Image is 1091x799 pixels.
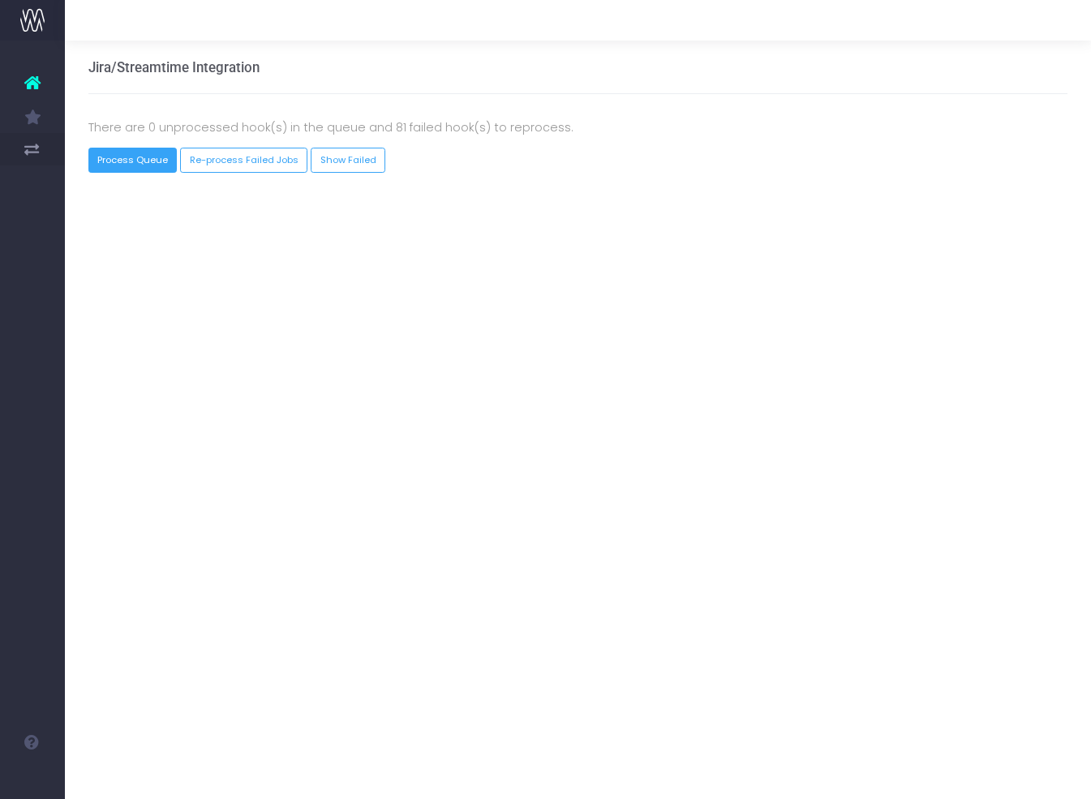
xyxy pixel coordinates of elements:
a: Show Failed [311,148,385,173]
h3: Jira/Streamtime Integration [88,59,260,75]
p: There are 0 unprocessed hook(s) in the queue and 81 failed hook(s) to reprocess. [88,118,1068,137]
button: Process Queue [88,148,178,173]
button: Re-process Failed Jobs [180,148,307,173]
img: images/default_profile_image.png [20,767,45,791]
